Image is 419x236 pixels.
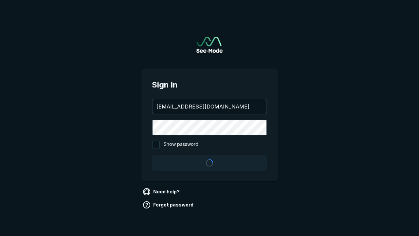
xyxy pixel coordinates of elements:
a: Go to sign in [196,37,223,53]
img: See-Mode Logo [196,37,223,53]
span: Sign in [152,79,267,91]
input: your@email.com [153,99,266,114]
span: Show password [164,141,198,148]
a: Need help? [141,187,182,197]
a: Forgot password [141,200,196,210]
